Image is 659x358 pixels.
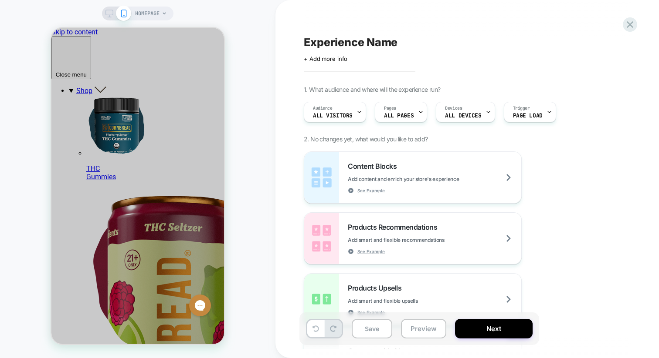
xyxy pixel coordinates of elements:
span: Page Load [513,113,543,119]
span: See Example [357,248,385,254]
span: Trigger [513,105,530,111]
span: + Add more info [304,55,347,62]
span: Content Blocks [348,162,401,171]
span: Experience Name [304,36,397,49]
span: Add smart and flexible upsells [348,298,461,304]
button: Next [455,319,533,338]
span: Products Upsells [348,284,406,292]
span: HOMEPAGE [135,7,160,20]
span: Devices [445,105,462,111]
iframe: Gorgias live chat messenger [133,264,164,291]
span: All Visitors [313,113,353,119]
span: Products Recommendations [348,223,442,231]
span: See Example [357,187,385,194]
span: Add content and enrich your store's experience [348,176,503,182]
span: ALL DEVICES [445,113,481,119]
span: Add smart and flexible recommendations [348,237,488,243]
button: Save [352,319,392,338]
span: ALL PAGES [384,113,414,119]
span: Audience [313,105,333,111]
span: 1. What audience and where will the experience run? [304,86,440,93]
span: Pages [384,105,396,111]
button: Preview [401,319,446,338]
span: See Example [357,309,385,315]
span: 2. No changes yet, what would you like to add? [304,135,428,143]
